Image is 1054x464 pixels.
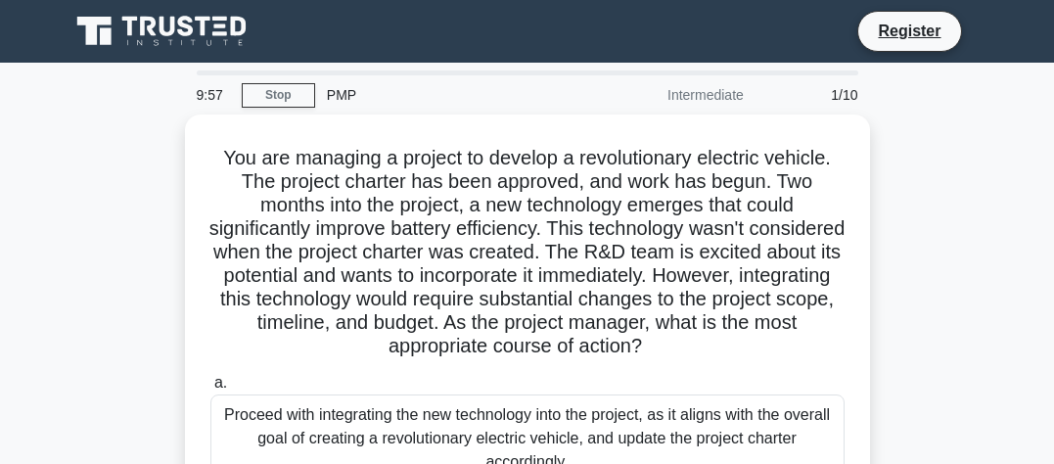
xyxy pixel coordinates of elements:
[866,19,952,43] a: Register
[584,75,756,115] div: Intermediate
[214,374,227,391] span: a.
[756,75,870,115] div: 1/10
[208,146,847,359] h5: You are managing a project to develop a revolutionary electric vehicle. The project charter has b...
[315,75,584,115] div: PMP
[242,83,315,108] a: Stop
[185,75,242,115] div: 9:57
